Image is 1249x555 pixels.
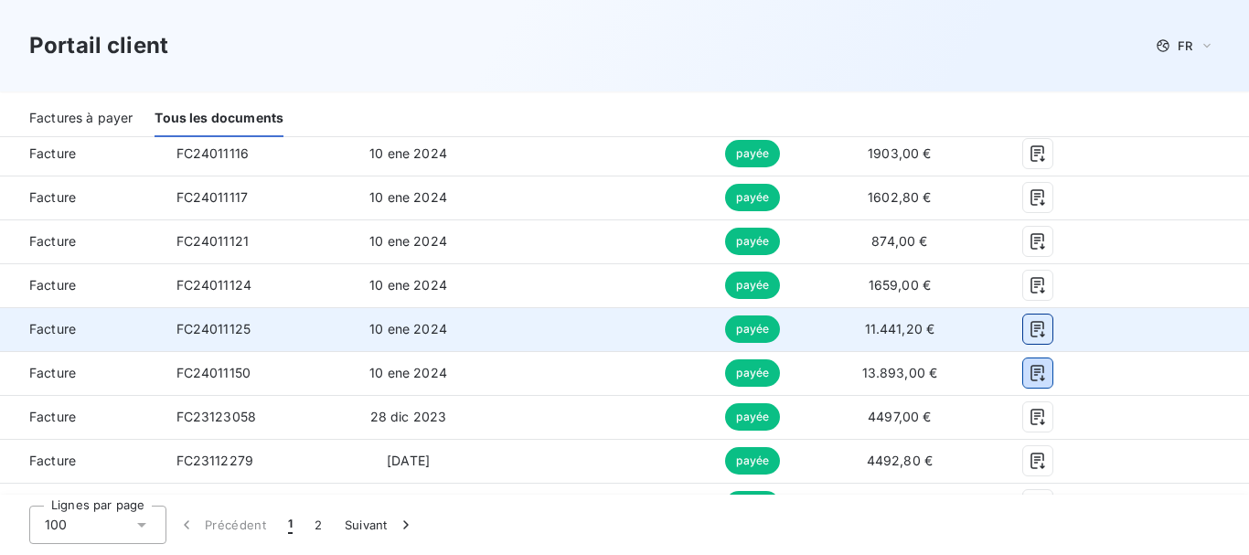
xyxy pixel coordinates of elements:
[370,409,447,424] span: 28 dic 2023
[15,276,147,294] span: Facture
[176,321,251,336] span: FC24011125
[15,144,147,163] span: Facture
[369,277,447,293] span: 10 ene 2024
[369,365,447,380] span: 10 ene 2024
[15,188,147,207] span: Facture
[166,506,277,544] button: Précédent
[725,359,780,387] span: payée
[725,315,780,343] span: payée
[369,145,447,161] span: 10 ene 2024
[29,29,168,62] h3: Portail client
[868,189,931,205] span: 1602,80 €
[867,453,933,468] span: 4492,80 €
[15,232,147,251] span: Facture
[725,272,780,299] span: payée
[871,233,927,249] span: 874,00 €
[176,145,250,161] span: FC24011116
[29,99,133,137] div: Factures à payer
[868,145,931,161] span: 1903,00 €
[45,516,67,534] span: 100
[334,506,426,544] button: Suivant
[725,140,780,167] span: payée
[862,365,938,380] span: 13.893,00 €
[369,321,447,336] span: 10 ene 2024
[725,184,780,211] span: payée
[725,403,780,431] span: payée
[277,506,304,544] button: 1
[304,506,333,544] button: 2
[176,453,254,468] span: FC23112279
[369,233,447,249] span: 10 ene 2024
[725,228,780,255] span: payée
[869,277,931,293] span: 1659,00 €
[387,453,430,468] span: [DATE]
[155,99,283,137] div: Tous les documents
[176,409,257,424] span: FC23123058
[15,408,147,426] span: Facture
[369,189,447,205] span: 10 ene 2024
[15,364,147,382] span: Facture
[725,491,780,518] span: payée
[725,447,780,475] span: payée
[176,189,249,205] span: FC24011117
[1178,38,1192,53] span: FR
[288,516,293,534] span: 1
[865,321,935,336] span: 11.441,20 €
[868,409,931,424] span: 4497,00 €
[176,365,251,380] span: FC24011150
[176,233,250,249] span: FC24011121
[15,320,147,338] span: Facture
[176,277,252,293] span: FC24011124
[15,452,147,470] span: Facture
